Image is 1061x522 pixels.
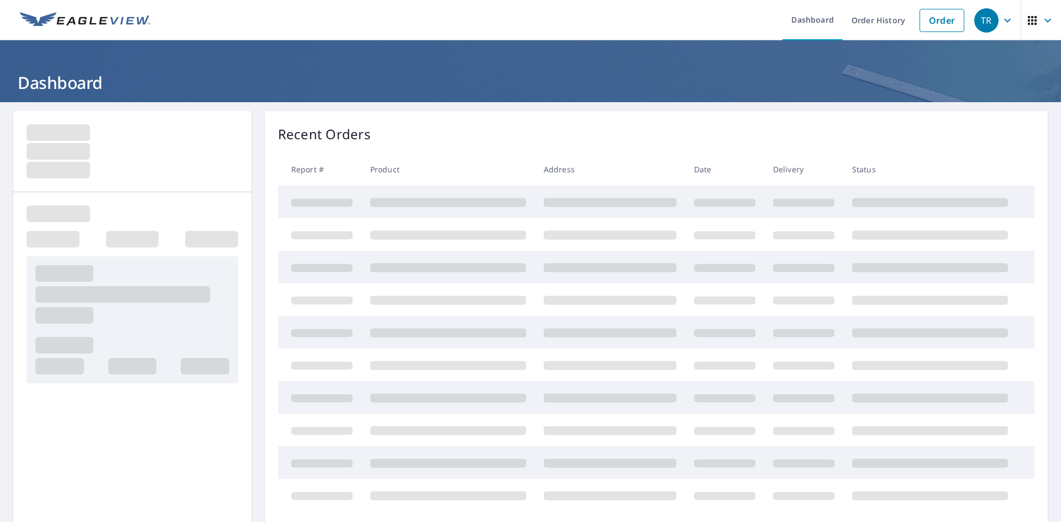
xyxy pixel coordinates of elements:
img: EV Logo [20,12,150,29]
h1: Dashboard [13,71,1048,94]
a: Order [920,9,964,32]
th: Delivery [764,153,843,186]
p: Recent Orders [278,124,371,144]
th: Product [361,153,535,186]
th: Report # [278,153,361,186]
th: Date [685,153,764,186]
th: Status [843,153,1017,186]
div: TR [974,8,999,33]
th: Address [535,153,685,186]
